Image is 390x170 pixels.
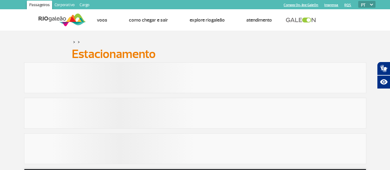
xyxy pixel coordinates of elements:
div: Plugin de acessibilidade da Hand Talk. [377,62,390,89]
a: > [78,38,80,45]
h1: Estacionamento [72,49,318,59]
a: Passageiros [27,1,52,10]
a: Atendimento [246,17,272,23]
a: > [73,38,75,45]
a: Voos [97,17,107,23]
a: Cargo [77,1,92,10]
a: Compra On-line GaleOn [284,3,318,7]
a: RQS [344,3,351,7]
button: Abrir tradutor de língua de sinais. [377,62,390,75]
a: Explore RIOgaleão [190,17,225,23]
a: Imprensa [324,3,338,7]
button: Abrir recursos assistivos. [377,75,390,89]
a: Corporativo [52,1,77,10]
a: Como chegar e sair [129,17,168,23]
